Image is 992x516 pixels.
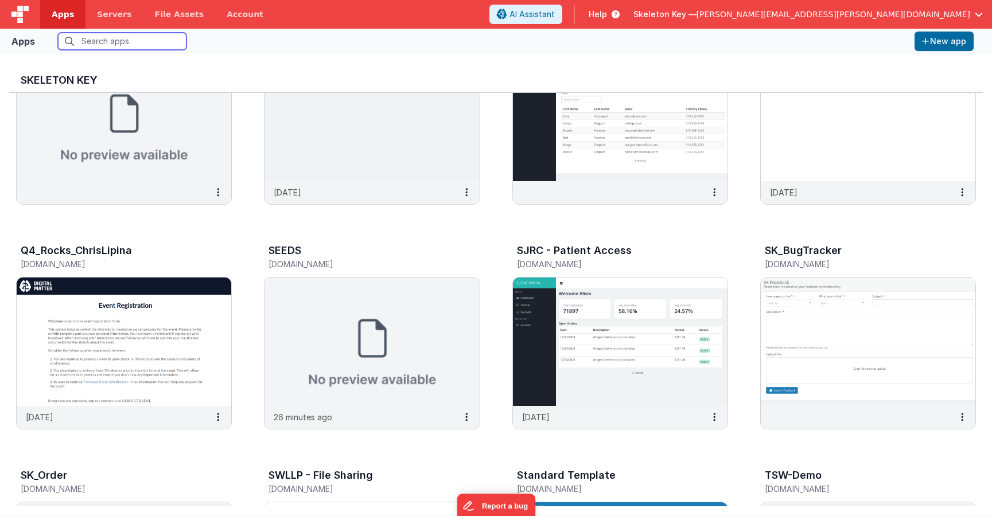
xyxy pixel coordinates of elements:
h5: [DOMAIN_NAME] [269,260,451,268]
button: AI Assistant [489,5,562,24]
h3: Q4_Rocks_ChrisLipina [21,245,132,256]
h3: SWLLP - File Sharing [269,470,373,481]
h3: Skeleton Key [21,75,971,86]
h3: SK_BugTracker [765,245,842,256]
h3: Standard Template [517,470,616,481]
h5: [DOMAIN_NAME] [517,484,699,493]
span: Apps [52,9,74,20]
h5: [DOMAIN_NAME] [269,484,451,493]
span: [PERSON_NAME][EMAIL_ADDRESS][PERSON_NAME][DOMAIN_NAME] [697,9,970,20]
h3: SEEDS [269,245,301,256]
h5: [DOMAIN_NAME] [765,484,947,493]
span: Servers [97,9,131,20]
button: Skeleton Key — [PERSON_NAME][EMAIL_ADDRESS][PERSON_NAME][DOMAIN_NAME] [633,9,983,20]
span: Help [589,9,607,20]
span: File Assets [155,9,204,20]
div: Apps [11,34,35,48]
h3: TSW-Demo [765,470,822,481]
p: 26 minutes ago [274,411,332,423]
p: [DATE] [522,411,550,423]
h5: [DOMAIN_NAME] [21,260,203,268]
h5: [DOMAIN_NAME] [765,260,947,268]
button: New app [915,32,974,51]
h3: SK_Order [21,470,67,481]
h3: SJRC - Patient Access [517,245,632,256]
span: Skeleton Key — [633,9,697,20]
h5: [DOMAIN_NAME] [517,260,699,268]
h5: [DOMAIN_NAME] [21,484,203,493]
p: [DATE] [274,186,301,198]
p: [DATE] [26,411,53,423]
p: [DATE] [770,186,798,198]
span: AI Assistant [509,9,555,20]
input: Search apps [58,33,186,50]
